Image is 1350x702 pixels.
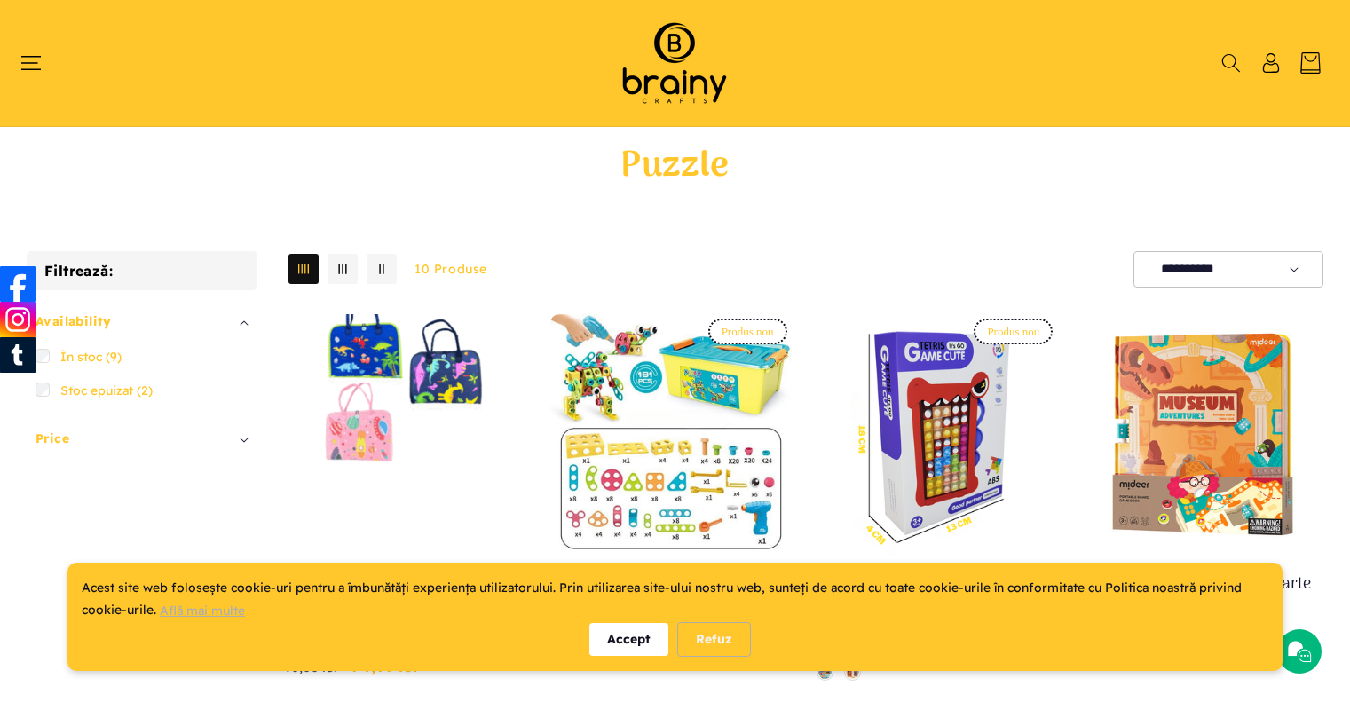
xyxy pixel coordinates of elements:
span: În stoc (9) [60,349,122,365]
a: Află mai multe [160,603,245,619]
span: 10 produse [414,261,487,277]
summary: Căutați [1220,53,1242,73]
div: Acest site web folosește cookie-uri pentru a îmbunătăți experiența utilizatorului. Prin utilizare... [82,577,1268,622]
span: Availability [36,313,112,329]
img: Brainy Crafts [599,18,750,108]
div: Accept [589,623,668,656]
div: Refuz [677,622,751,657]
h1: Puzzle [27,149,1323,185]
span: Price [36,430,69,446]
h2: Filtrează: [27,251,257,290]
summary: Price [27,421,257,457]
summary: Meniu [28,53,51,73]
summary: Availability (0 selectat) [27,304,257,340]
span: Stoc epuizat (2) [60,383,153,398]
img: Chat icon [1286,638,1313,665]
